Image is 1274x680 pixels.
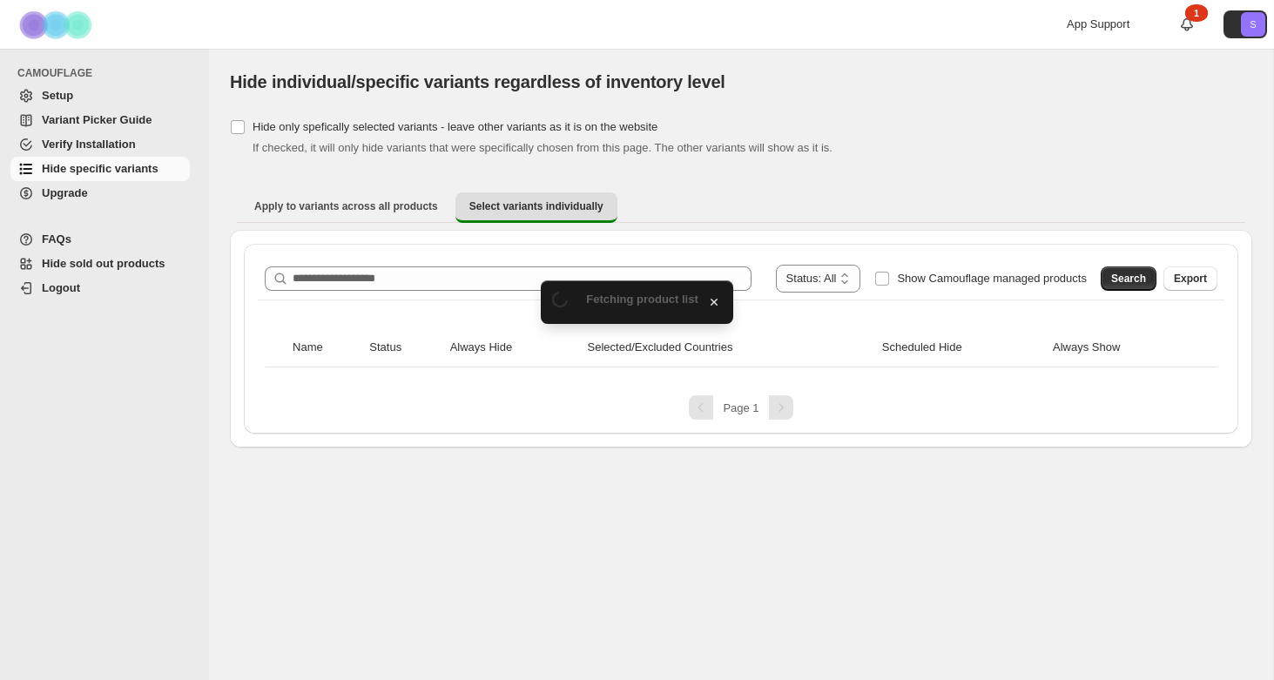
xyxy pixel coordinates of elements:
img: Camouflage [14,1,101,49]
span: Hide only spefically selected variants - leave other variants as it is on the website [253,120,657,133]
a: 1 [1178,16,1196,33]
span: Apply to variants across all products [254,199,438,213]
span: If checked, it will only hide variants that were specifically chosen from this page. The other va... [253,141,832,154]
span: App Support [1067,17,1129,30]
th: Always Hide [445,328,583,367]
a: Hide sold out products [10,252,190,276]
button: Select variants individually [455,192,617,223]
div: 1 [1185,4,1208,22]
span: Hide sold out products [42,257,165,270]
text: S [1250,19,1256,30]
a: Variant Picker Guide [10,108,190,132]
span: Logout [42,281,80,294]
div: Select variants individually [230,230,1252,448]
span: Verify Installation [42,138,136,151]
a: Setup [10,84,190,108]
span: Hide individual/specific variants regardless of inventory level [230,72,725,91]
span: Select variants individually [469,199,603,213]
span: Variant Picker Guide [42,113,152,126]
a: Hide specific variants [10,157,190,181]
button: Search [1101,266,1156,291]
span: Export [1174,272,1207,286]
span: FAQs [42,232,71,246]
span: Fetching product list [586,293,698,306]
a: FAQs [10,227,190,252]
a: Verify Installation [10,132,190,157]
a: Logout [10,276,190,300]
span: Page 1 [723,401,758,414]
th: Selected/Excluded Countries [583,328,877,367]
th: Status [364,328,444,367]
span: Upgrade [42,186,88,199]
a: Upgrade [10,181,190,205]
button: Avatar with initials S [1223,10,1267,38]
span: Search [1111,272,1146,286]
nav: Pagination [258,395,1224,420]
span: Avatar with initials S [1241,12,1265,37]
th: Name [287,328,364,367]
th: Always Show [1048,328,1195,367]
span: CAMOUFLAGE [17,66,197,80]
span: Hide specific variants [42,162,158,175]
span: Show Camouflage managed products [897,272,1087,285]
button: Export [1163,266,1217,291]
button: Apply to variants across all products [240,192,452,220]
span: Setup [42,89,73,102]
th: Scheduled Hide [877,328,1048,367]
